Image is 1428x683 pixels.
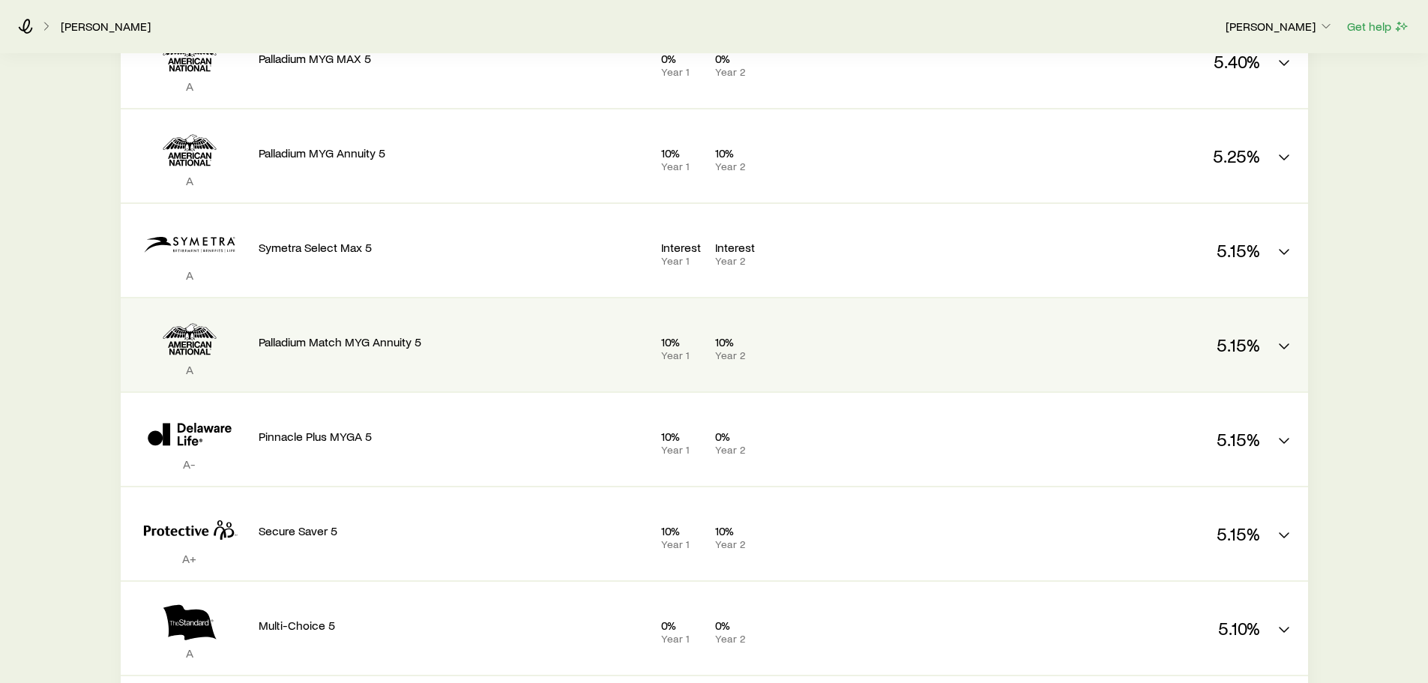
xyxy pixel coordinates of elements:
[715,51,757,66] p: 0%
[259,429,650,444] p: Pinnacle Plus MYGA 5
[715,255,757,267] p: Year 2
[999,51,1260,72] p: 5.40%
[133,79,247,94] p: A
[661,444,703,456] p: Year 1
[999,334,1260,355] p: 5.15%
[999,429,1260,450] p: 5.15%
[715,334,757,349] p: 10%
[259,334,650,349] p: Palladium Match MYG Annuity 5
[661,66,703,78] p: Year 1
[715,618,757,633] p: 0%
[661,429,703,444] p: 10%
[133,268,247,283] p: A
[661,618,703,633] p: 0%
[1346,18,1410,35] button: Get help
[133,362,247,377] p: A
[715,349,757,361] p: Year 2
[133,457,247,472] p: A-
[661,160,703,172] p: Year 1
[661,633,703,645] p: Year 1
[259,145,650,160] p: Palladium MYG Annuity 5
[715,66,757,78] p: Year 2
[259,618,650,633] p: Multi-Choice 5
[661,51,703,66] p: 0%
[715,538,757,550] p: Year 2
[259,240,650,255] p: Symetra Select Max 5
[661,255,703,267] p: Year 1
[661,334,703,349] p: 10%
[715,145,757,160] p: 10%
[661,538,703,550] p: Year 1
[715,633,757,645] p: Year 2
[999,618,1260,639] p: 5.10%
[661,523,703,538] p: 10%
[715,523,757,538] p: 10%
[715,429,757,444] p: 0%
[661,349,703,361] p: Year 1
[133,551,247,566] p: A+
[999,145,1260,166] p: 5.25%
[133,173,247,188] p: A
[715,160,757,172] p: Year 2
[1226,19,1334,34] p: [PERSON_NAME]
[999,240,1260,261] p: 5.15%
[715,240,757,255] p: Interest
[999,523,1260,544] p: 5.15%
[661,145,703,160] p: 10%
[661,240,703,255] p: Interest
[133,646,247,661] p: A
[1225,18,1334,36] button: [PERSON_NAME]
[259,51,650,66] p: Palladium MYG MAX 5
[259,523,650,538] p: Secure Saver 5
[60,19,151,34] a: [PERSON_NAME]
[715,444,757,456] p: Year 2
